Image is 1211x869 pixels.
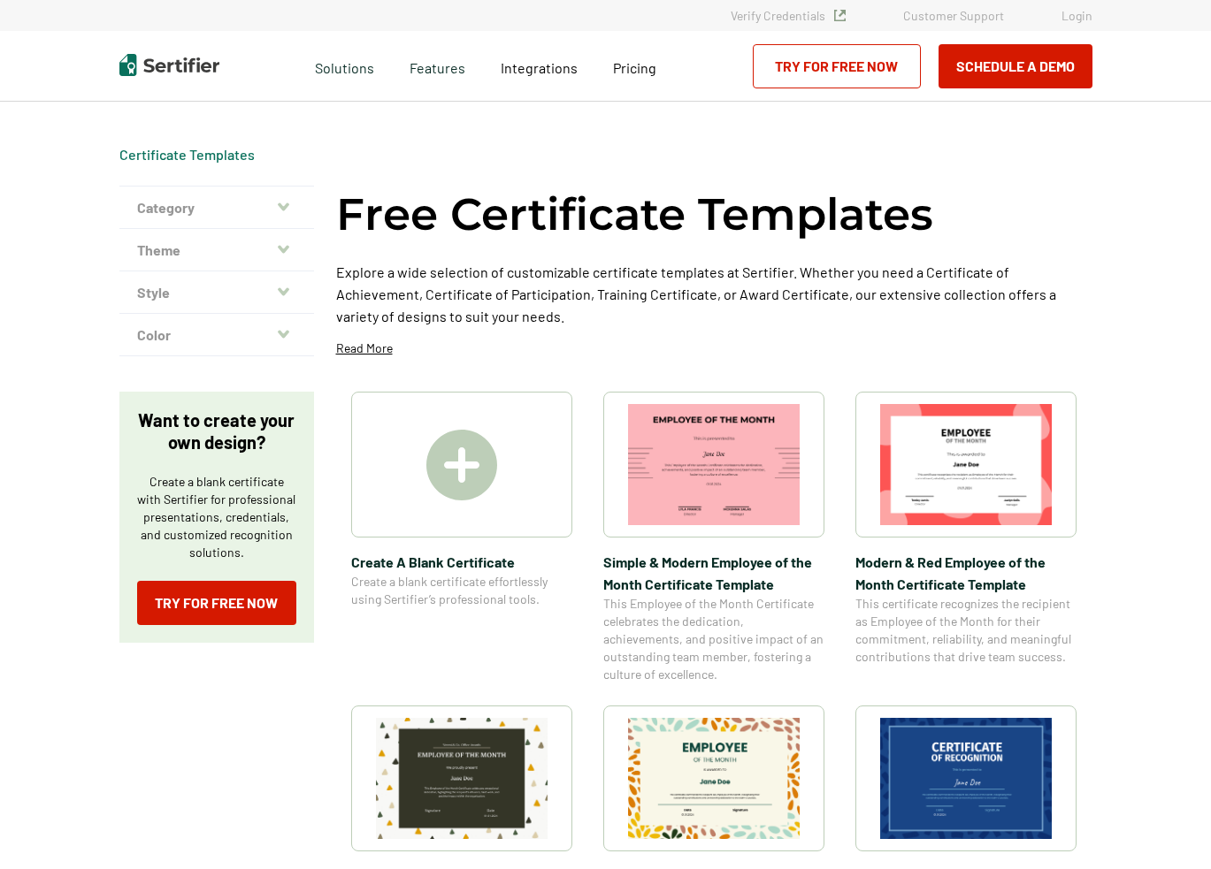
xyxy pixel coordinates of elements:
span: Integrations [501,59,578,76]
button: Category [119,187,314,229]
a: Certificate Templates [119,146,255,163]
a: Customer Support [903,8,1004,23]
a: Login [1062,8,1092,23]
span: Solutions [315,55,374,77]
button: Theme [119,229,314,271]
a: Pricing [613,55,656,77]
p: Create a blank certificate with Sertifier for professional presentations, credentials, and custom... [137,473,296,561]
img: Modern & Red Employee of the Month Certificate Template [880,404,1052,525]
button: Style [119,271,314,314]
span: This Employee of the Month Certificate celebrates the dedication, achievements, and positive impa... [603,595,824,683]
p: Want to create your own design? [137,409,296,454]
p: Explore a wide selection of customizable certificate templates at Sertifier. Whether you need a C... [336,261,1092,327]
span: Create a blank certificate effortlessly using Sertifier’s professional tools. [351,573,572,608]
span: Modern & Red Employee of the Month Certificate Template [855,551,1077,595]
img: Create A Blank Certificate [426,430,497,500]
img: Sertifier | Digital Credentialing Platform [119,54,219,76]
img: Simple & Modern Employee of the Month Certificate Template [628,404,800,525]
a: Integrations [501,55,578,77]
a: Simple & Modern Employee of the Month Certificate TemplateSimple & Modern Employee of the Month C... [603,392,824,683]
p: Read More [336,339,393,357]
img: Simple & Colorful Employee of the Month Certificate Template [376,718,548,839]
button: Color [119,314,314,356]
span: Pricing [613,59,656,76]
img: Simple and Patterned Employee of the Month Certificate Template [628,718,800,839]
div: Breadcrumb [119,146,255,164]
span: This certificate recognizes the recipient as Employee of the Month for their commitment, reliabil... [855,595,1077,666]
a: Modern & Red Employee of the Month Certificate TemplateModern & Red Employee of the Month Certifi... [855,392,1077,683]
a: Verify Credentials [731,8,846,23]
span: Create A Blank Certificate [351,551,572,573]
img: Verified [834,10,846,21]
h1: Free Certificate Templates [336,186,933,243]
span: Certificate Templates [119,146,255,164]
span: Simple & Modern Employee of the Month Certificate Template [603,551,824,595]
img: Modern Dark Blue Employee of the Month Certificate Template [880,718,1052,839]
a: Try for Free Now [137,581,296,625]
a: Try for Free Now [753,44,921,88]
span: Features [410,55,465,77]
